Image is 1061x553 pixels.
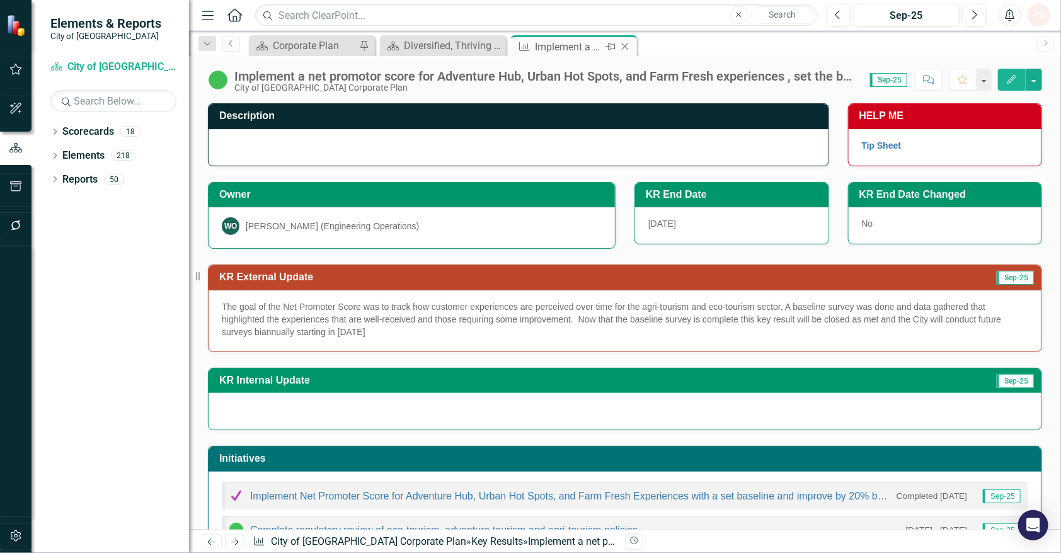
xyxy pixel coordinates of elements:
[271,535,466,547] a: City of [GEOGRAPHIC_DATA] Corporate Plan
[6,14,28,37] img: ClearPoint Strategy
[50,16,161,31] span: Elements & Reports
[234,83,857,93] div: City of [GEOGRAPHIC_DATA] Corporate Plan
[255,4,817,26] input: Search ClearPoint...
[252,38,356,54] a: Corporate Plan
[648,219,676,229] span: [DATE]
[62,173,98,187] a: Reports
[219,375,793,386] h3: KR Internal Update
[983,489,1021,503] span: Sep-25
[222,217,239,235] div: WO
[769,9,796,20] span: Search
[50,60,176,74] a: City of [GEOGRAPHIC_DATA] Corporate Plan
[646,189,822,200] h3: KR End Date
[859,189,1036,200] h3: KR End Date Changed
[50,31,161,41] small: City of [GEOGRAPHIC_DATA]
[219,189,609,200] h3: Owner
[906,524,968,536] small: [DATE] - [DATE]
[120,127,141,137] div: 18
[111,151,135,161] div: 218
[383,38,503,54] a: Diversified, Thriving Economy
[997,374,1034,388] span: Sep-25
[219,110,822,122] h3: Description
[1018,510,1048,540] div: Open Intercom Messenger
[50,90,176,112] input: Search Below...
[862,140,902,151] a: Tip Sheet
[104,174,124,185] div: 50
[62,125,114,139] a: Scorecards
[219,271,799,283] h3: KR External Update
[246,220,419,232] div: [PERSON_NAME] (Engineering Operations)
[997,271,1034,285] span: Sep-25
[983,523,1021,537] span: Sep-25
[897,490,967,502] small: Completed [DATE]
[859,110,1036,122] h3: HELP ME
[229,522,244,537] img: In Progress
[535,39,602,55] div: Implement a net promotor score for Adventure Hub, Urban Hot Spots, and Farm Fresh experiences , s...
[229,488,244,503] img: Complete
[253,535,616,549] div: » »
[862,219,873,229] span: No
[858,8,955,23] div: Sep-25
[219,453,1035,464] h3: Initiatives
[273,38,356,54] div: Corporate Plan
[222,300,1028,338] p: The goal of the Net Promoter Score was to track how customer experiences are perceived over time ...
[854,4,960,26] button: Sep-25
[234,69,857,83] div: Implement a net promotor score for Adventure Hub, Urban Hot Spots, and Farm Fresh experiences , s...
[250,491,956,501] a: Implement Net Promoter Score for Adventure Hub, Urban Hot Spots, and Farm Fresh Experiences with ...
[471,535,523,547] a: Key Results
[62,149,105,163] a: Elements
[751,6,814,24] button: Search
[404,38,503,54] div: Diversified, Thriving Economy
[1028,4,1050,26] button: PS
[208,70,228,90] img: In Progress
[870,73,907,87] span: Sep-25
